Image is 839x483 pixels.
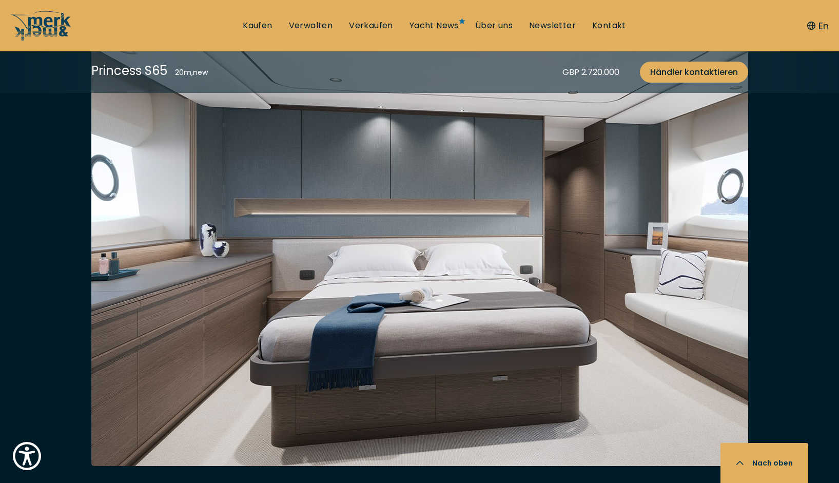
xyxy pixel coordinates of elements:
div: GBP 2.720.000 [562,66,619,79]
span: Händler kontaktieren [650,66,738,79]
a: Newsletter [529,20,576,31]
a: Über uns [475,20,513,31]
div: 20 m , new [175,67,208,78]
button: Nach oben [720,443,808,483]
a: Händler kontaktieren [640,62,748,83]
a: Kaufen [243,20,272,31]
a: Kontakt [592,20,626,31]
button: Show Accessibility Preferences [10,439,44,473]
button: En [807,19,829,33]
a: Verwalten [289,20,333,31]
a: Yacht News [409,20,459,31]
img: Merk&Merk [91,25,748,466]
div: Princess S65 [91,62,167,80]
a: Verkaufen [349,20,393,31]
